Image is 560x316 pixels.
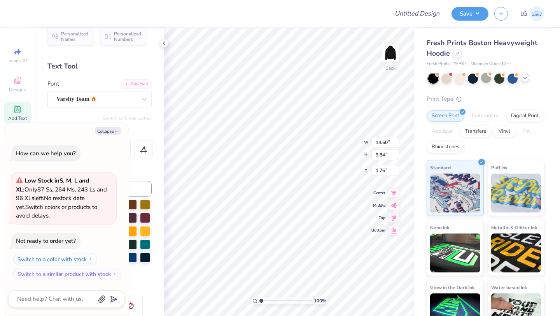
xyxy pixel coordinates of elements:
img: Lijo George [529,6,544,21]
img: Metallic & Glitter Ink [491,233,541,272]
div: Add Font [121,79,152,88]
div: Applique [427,126,458,137]
span: Image AI [9,58,27,64]
img: Switch to a similar product with stock [112,272,117,276]
img: Puff Ink [491,174,541,212]
button: Switch to Greek Letters [103,115,152,121]
span: Personalized Numbers [114,31,142,42]
span: Metallic & Glitter Ink [491,223,537,232]
div: Not ready to order yet? [16,237,76,245]
a: LG [520,6,544,21]
span: Top [371,215,385,221]
span: Standard [430,163,451,172]
div: Back [385,65,395,72]
span: Water based Ink [491,283,527,291]
div: Digital Print [506,110,544,122]
div: Vinyl [493,126,515,137]
span: 100 % [314,297,326,304]
span: Glow in the Dark Ink [430,283,474,291]
button: Collapse [95,127,121,135]
span: Center [371,190,385,196]
strong: Low Stock in S, M, L and XL : [16,177,89,193]
div: Embroidery [467,110,504,122]
span: Bottom [371,228,385,233]
span: Fresh Prints [427,61,450,67]
span: Middle [371,203,385,208]
input: Untitled Design [388,6,446,21]
span: Minimum Order: 12 + [471,61,509,67]
span: # FP87 [453,61,467,67]
span: Designs [9,86,26,93]
img: Standard [430,174,480,212]
span: No restock date yet. [16,194,85,211]
span: Only 87 Ss, 264 Ms, 243 Ls and 96 XLs left. Switch colors or products to avoid delays. [16,177,107,219]
span: Fresh Prints Boston Heavyweight Hoodie [427,38,537,58]
label: Font [47,79,59,88]
img: Switch to a color with stock [88,257,93,262]
img: Back [383,45,398,61]
div: Transfers [460,126,491,137]
span: Add Text [8,115,27,121]
button: Save [451,7,488,21]
button: Switch to a similar product with stock [13,268,121,280]
span: Puff Ink [491,163,507,172]
span: Neon Ink [430,223,449,232]
div: Foil [518,126,536,137]
span: LG [520,9,527,18]
img: Neon Ink [430,233,480,272]
div: Text Tool [47,61,152,72]
div: How can we help you? [16,149,76,157]
div: Screen Print [427,110,464,122]
button: Switch to a color with stock [13,253,97,265]
span: Personalized Names [61,31,89,42]
div: Rhinestones [427,141,464,153]
div: Print Type [427,95,544,104]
